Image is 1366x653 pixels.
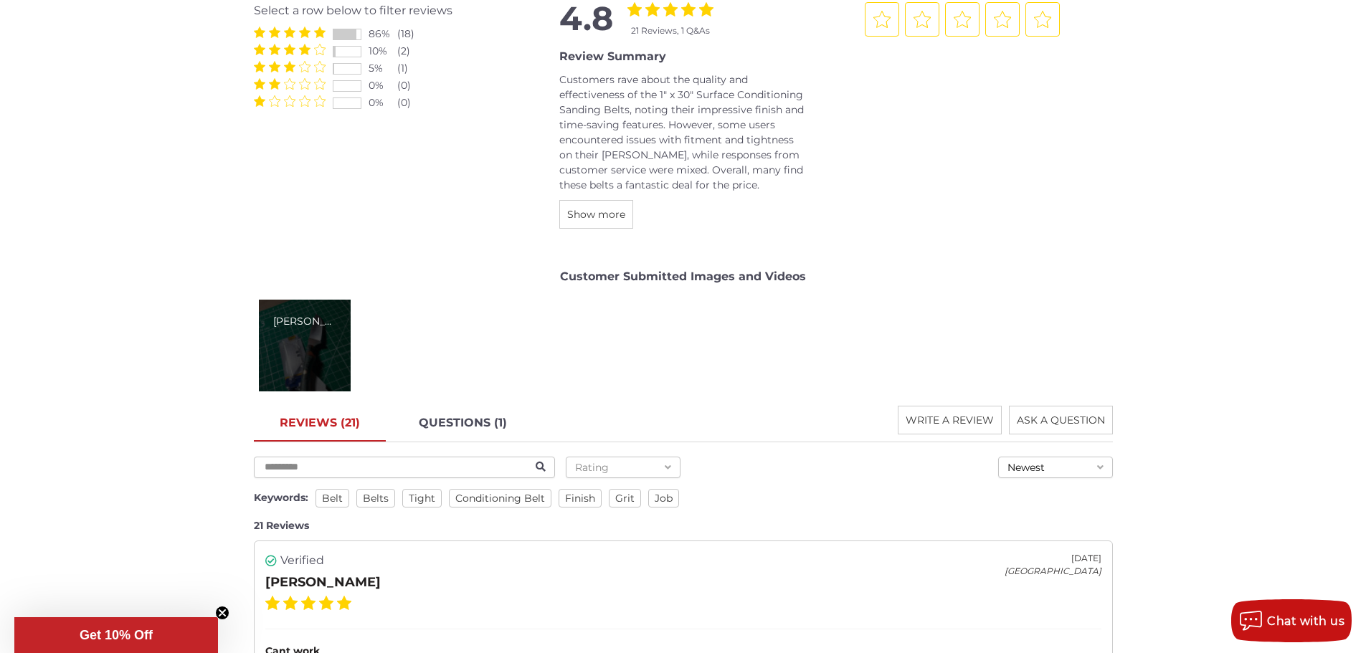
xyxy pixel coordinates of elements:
label: 4 Stars [299,44,310,55]
label: 3 Stars [284,61,295,72]
label: 4 Stars [299,95,310,107]
label: 2 Stars [269,27,280,38]
label: 5 Stars [314,27,326,38]
span: Verified [280,552,324,569]
label: 2 Stars [645,2,660,16]
div: Select a row below to filter reviews [254,2,502,19]
i: Verified user [265,555,277,566]
label: 4 Stars [299,27,310,38]
div: (0) [397,78,426,93]
div: (2) [397,44,426,59]
span: ASK A QUESTION [1017,414,1105,426]
label: 2 Stars [269,78,280,90]
button: ASK A QUESTION [1009,406,1113,434]
a: REVIEWS (21) [254,406,386,442]
span: 21 Reviews [631,25,677,36]
span: WRITE A REVIEW [906,414,994,426]
div: 0% [369,95,397,110]
label: 3 Stars [284,95,295,107]
div: (0) [397,95,426,110]
div: 21 Reviews [254,518,1113,533]
label: 5 Stars [337,596,351,610]
div: [PERSON_NAME] [273,314,336,329]
label: 2 Stars [283,596,298,610]
button: Show more [559,200,633,229]
label: 3 Stars [284,78,295,90]
label: 1 Star [254,61,265,72]
button: Chat with us [1231,599,1352,642]
label: 2 Stars [269,95,280,107]
span: finish [559,489,602,507]
a: QUESTIONS (1) [393,406,533,442]
label: 1 Star [265,596,280,610]
span: Show more [567,208,625,221]
label: 4 Stars [681,2,696,16]
span: conditioning belt [449,489,551,507]
label: 5 Stars [314,61,326,72]
label: 3 Stars [284,27,295,38]
button: WRITE A REVIEW [898,406,1002,434]
button: Newest [998,457,1113,478]
div: (18) [397,27,426,42]
div: 0% [369,78,397,93]
div: [GEOGRAPHIC_DATA] [1005,565,1101,578]
span: Chat with us [1267,614,1344,628]
div: [DATE] [1005,552,1101,565]
label: 4 Stars [319,596,333,610]
label: 2 Stars [269,44,280,55]
div: [PERSON_NAME] [265,573,381,592]
span: grit [609,489,641,507]
label: 1 Star [254,44,265,55]
label: 1 Star [254,95,265,107]
span: , 1 Q&As [677,25,710,36]
span: job [648,489,679,507]
div: 10% [369,44,397,59]
div: Review Summary [559,48,807,65]
span: Get 10% Off [80,628,153,642]
span: belt [316,489,349,507]
label: 2 Stars [269,61,280,72]
span: Rating [575,461,609,474]
label: 5 Stars [314,95,326,107]
div: 86% [369,27,397,42]
div: Customers rave about the quality and effectiveness of the 1" x 30" Surface Conditioning Sanding B... [559,72,807,193]
label: 5 Stars [699,2,713,16]
label: 1 Star [254,27,265,38]
span: Newest [1007,461,1045,474]
span: 4.8 [559,2,613,37]
div: (1) [397,61,426,76]
label: 5 Stars [314,78,326,90]
label: 3 Stars [301,596,316,610]
span: Keywords: [254,491,308,504]
label: 4 Stars [299,78,310,90]
label: 3 Stars [284,44,295,55]
span: belts [356,489,395,507]
button: Close teaser [215,606,229,620]
label: 1 Star [627,2,642,16]
label: 1 Star [254,78,265,90]
label: 3 Stars [663,2,678,16]
span: tight [402,489,442,507]
button: Rating [566,457,680,478]
label: 5 Stars [314,44,326,55]
div: 5% [369,61,397,76]
div: Get 10% OffClose teaser [14,617,218,653]
div: Customer Submitted Images and Videos [254,268,1113,285]
label: 4 Stars [299,61,310,72]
